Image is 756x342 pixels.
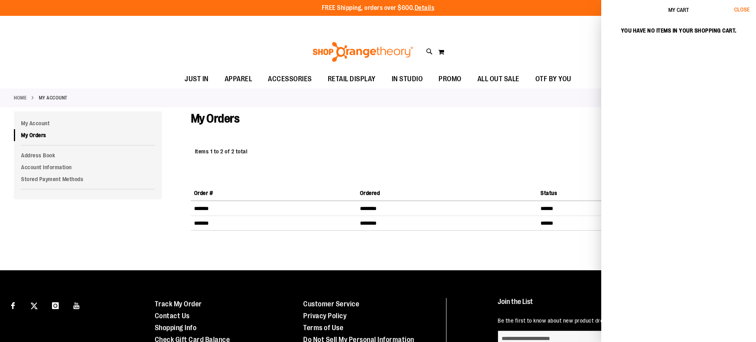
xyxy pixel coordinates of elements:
span: ALL OUT SALE [477,70,519,88]
span: JUST IN [185,70,209,88]
th: Ordered [357,186,537,201]
a: Visit our Facebook page [6,298,20,312]
span: APPAREL [225,70,252,88]
span: OTF BY YOU [535,70,571,88]
a: Privacy Policy [303,312,346,320]
span: My Cart [668,7,689,13]
a: Shopping Info [155,324,197,332]
span: ACCESSORIES [268,70,312,88]
span: RETAIL DISPLAY [328,70,376,88]
a: Address Book [14,149,162,161]
a: Visit our Instagram page [48,298,62,312]
p: Be the first to know about new product drops, exclusive collaborations, and shopping events! [498,317,738,325]
span: PROMO [439,70,462,88]
img: Twitter [31,302,38,310]
a: Details [415,4,435,11]
a: Customer Service [303,300,359,308]
a: Home [14,94,27,101]
a: Visit our X page [27,298,41,312]
a: Contact Us [155,312,190,320]
p: FREE Shipping, orders over $600. [322,4,435,13]
th: Status [537,186,678,201]
span: Close [734,6,750,13]
span: My Orders [191,112,240,125]
img: Shop Orangetheory [312,42,414,62]
a: Account Information [14,161,162,173]
span: IN STUDIO [392,70,423,88]
a: My Orders [14,129,162,141]
h4: Join the List [498,298,738,313]
span: You have no items in your shopping cart. [621,27,737,34]
strong: My Account [39,94,67,101]
a: Stored Payment Methods [14,173,162,185]
a: My Account [14,117,162,129]
a: Terms of Use [303,324,343,332]
a: Track My Order [155,300,202,308]
th: Order # [191,186,357,201]
a: Visit our Youtube page [70,298,84,312]
span: Items 1 to 2 of 2 total [195,148,248,155]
